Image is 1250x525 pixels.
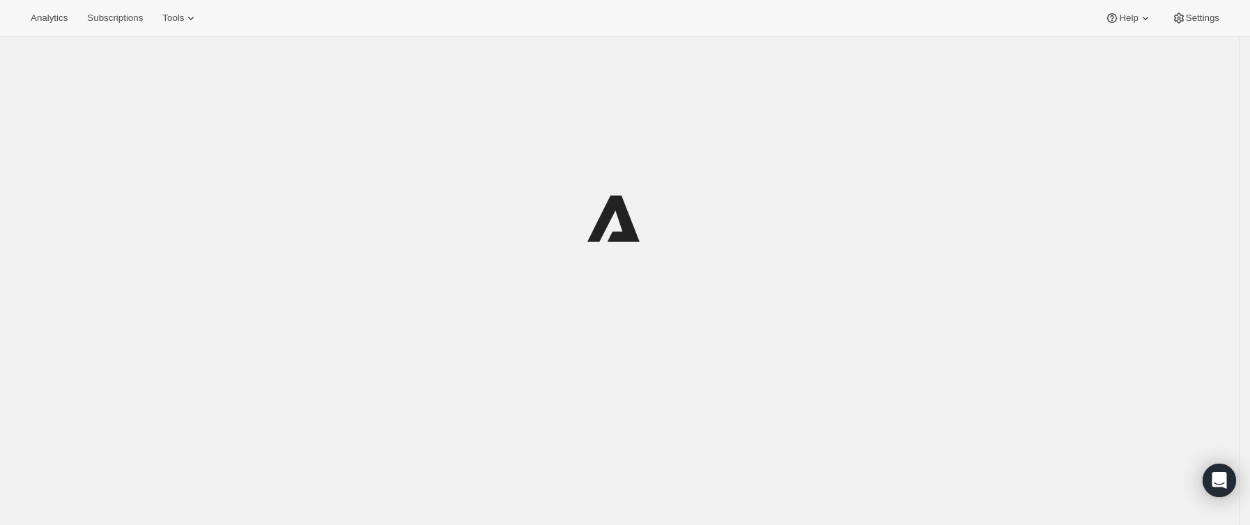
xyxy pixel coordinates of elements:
[154,8,206,28] button: Tools
[1164,8,1228,28] button: Settings
[22,8,76,28] button: Analytics
[1119,13,1138,24] span: Help
[87,13,143,24] span: Subscriptions
[1203,464,1236,497] div: Open Intercom Messenger
[1097,8,1160,28] button: Help
[1186,13,1219,24] span: Settings
[31,13,68,24] span: Analytics
[162,13,184,24] span: Tools
[79,8,151,28] button: Subscriptions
